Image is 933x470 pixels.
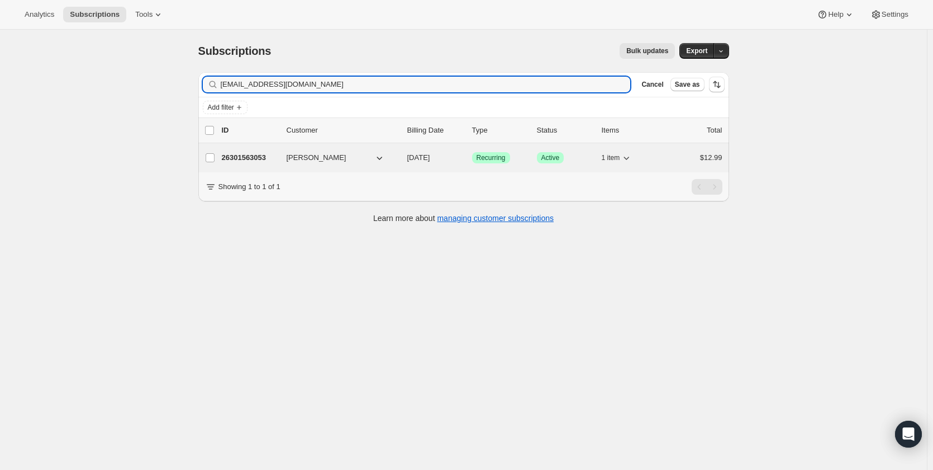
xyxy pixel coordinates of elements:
[203,101,247,114] button: Add filter
[222,125,278,136] p: ID
[437,214,554,223] a: managing customer subscriptions
[25,10,54,19] span: Analytics
[222,125,722,136] div: IDCustomerBilling DateTypeStatusItemsTotal
[700,153,722,162] span: $12.99
[222,150,722,166] div: 26301563053[PERSON_NAME][DATE]SuccessRecurringSuccessActive1 item$12.99
[641,80,663,89] span: Cancel
[198,45,272,57] span: Subscriptions
[135,10,153,19] span: Tools
[541,153,560,162] span: Active
[472,125,528,136] div: Type
[63,7,126,22] button: Subscriptions
[287,125,398,136] p: Customer
[810,7,861,22] button: Help
[373,213,554,224] p: Learn more about
[128,7,170,22] button: Tools
[692,179,722,195] nav: Pagination
[895,421,922,448] div: Open Intercom Messenger
[602,153,620,162] span: 1 item
[670,78,704,91] button: Save as
[70,10,120,19] span: Subscriptions
[882,10,908,19] span: Settings
[620,43,675,59] button: Bulk updates
[18,7,61,22] button: Analytics
[280,149,392,167] button: [PERSON_NAME]
[537,125,593,136] p: Status
[679,43,714,59] button: Export
[222,152,278,163] p: 26301563053
[686,46,707,55] span: Export
[477,153,506,162] span: Recurring
[602,150,632,166] button: 1 item
[675,80,700,89] span: Save as
[407,125,463,136] p: Billing Date
[208,103,234,112] span: Add filter
[218,181,280,192] p: Showing 1 to 1 of 1
[707,125,722,136] p: Total
[828,10,843,19] span: Help
[602,125,658,136] div: Items
[407,153,430,162] span: [DATE]
[864,7,915,22] button: Settings
[709,77,725,92] button: Sort the results
[287,152,346,163] span: [PERSON_NAME]
[221,77,631,92] input: Filter subscribers
[626,46,668,55] span: Bulk updates
[637,78,668,91] button: Cancel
